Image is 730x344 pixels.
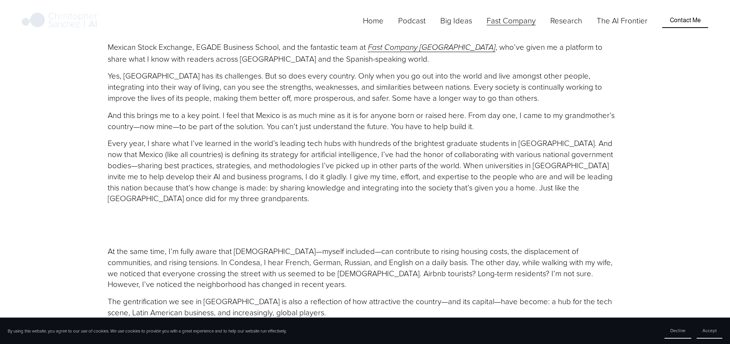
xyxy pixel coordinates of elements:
p: Every year, I share what I’ve learned in the world’s leading tech hubs with hundreds of the brigh... [108,138,622,204]
button: Decline [664,323,691,339]
a: folder dropdown [440,14,472,27]
span: Research [550,15,582,26]
a: folder dropdown [487,14,536,27]
span: Accept [702,327,717,334]
span: Big Ideas [440,15,472,26]
em: Fast Company [GEOGRAPHIC_DATA] [368,43,495,52]
p: And this brings me to a key point. I feel that Mexico is as much mine as it is for anyone born or... [108,110,622,132]
a: Fast Company [GEOGRAPHIC_DATA] [368,41,495,52]
a: The AI Frontier [597,14,648,27]
a: Contact Me [662,13,708,28]
a: Home [363,14,384,27]
p: At the same time, I’m fully aware that [DEMOGRAPHIC_DATA]—myself included—can contribute to risin... [108,246,622,290]
span: Decline [670,327,686,334]
p: In [GEOGRAPHIC_DATA], I’ve found countless people and organizations that have supported and shape... [108,30,622,64]
a: folder dropdown [550,14,582,27]
p: By using this website, you agree to our use of cookies. We use cookies to provide you with a grea... [8,328,286,334]
button: Accept [697,323,722,339]
p: The gentrification we see in [GEOGRAPHIC_DATA] is also a reflection of how attractive the country... [108,296,622,318]
span: Fast Company [487,15,536,26]
a: Podcast [398,14,426,27]
p: Yes, [GEOGRAPHIC_DATA] has its challenges. But so does every country. Only when you go out into t... [108,70,622,103]
img: Christopher Sanchez | AI [22,11,97,30]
